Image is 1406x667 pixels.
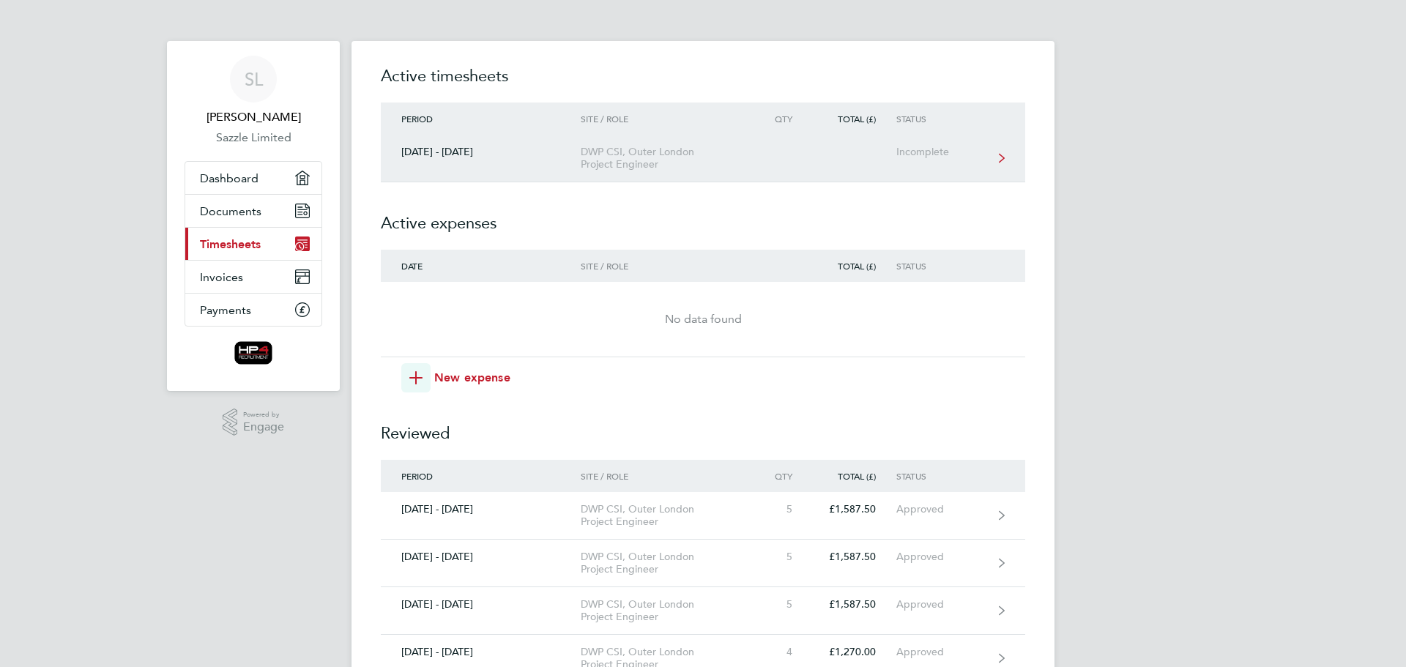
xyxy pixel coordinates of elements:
[381,646,581,658] div: [DATE] - [DATE]
[896,503,986,515] div: Approved
[243,421,284,433] span: Engage
[381,540,1025,587] a: [DATE] - [DATE]DWP CSI, Outer London Project Engineer5£1,587.50Approved
[813,471,896,481] div: Total (£)
[813,598,896,611] div: £1,587.50
[813,551,896,563] div: £1,587.50
[381,492,1025,540] a: [DATE] - [DATE]DWP CSI, Outer London Project Engineer5£1,587.50Approved
[185,294,321,326] a: Payments
[185,108,322,126] span: Samuel Lee
[185,261,321,293] a: Invoices
[185,195,321,227] a: Documents
[200,204,261,218] span: Documents
[896,598,986,611] div: Approved
[896,261,986,271] div: Status
[223,409,285,436] a: Powered byEngage
[185,162,321,194] a: Dashboard
[381,182,1025,250] h2: Active expenses
[401,113,433,124] span: Period
[381,392,1025,460] h2: Reviewed
[381,310,1025,328] div: No data found
[185,341,322,365] a: Go to home page
[748,551,813,563] div: 5
[381,146,581,158] div: [DATE] - [DATE]
[581,471,748,481] div: Site / Role
[200,270,243,284] span: Invoices
[381,587,1025,635] a: [DATE] - [DATE]DWP CSI, Outer London Project Engineer5£1,587.50Approved
[381,64,1025,103] h2: Active timesheets
[401,363,510,392] button: New expense
[896,113,986,124] div: Status
[896,146,986,158] div: Incomplete
[748,598,813,611] div: 5
[581,598,748,623] div: DWP CSI, Outer London Project Engineer
[813,646,896,658] div: £1,270.00
[381,503,581,515] div: [DATE] - [DATE]
[245,70,263,89] span: SL
[813,113,896,124] div: Total (£)
[896,551,986,563] div: Approved
[896,646,986,658] div: Approved
[167,41,340,391] nav: Main navigation
[185,228,321,260] a: Timesheets
[381,261,581,271] div: Date
[896,471,986,481] div: Status
[581,113,748,124] div: Site / Role
[813,503,896,515] div: £1,587.50
[381,598,581,611] div: [DATE] - [DATE]
[381,551,581,563] div: [DATE] - [DATE]
[401,470,433,482] span: Period
[200,171,258,185] span: Dashboard
[748,503,813,515] div: 5
[200,303,251,317] span: Payments
[185,129,322,146] a: Sazzle Limited
[748,471,813,481] div: Qty
[748,646,813,658] div: 4
[381,135,1025,182] a: [DATE] - [DATE]DWP CSI, Outer London Project EngineerIncomplete
[200,237,261,251] span: Timesheets
[234,341,273,365] img: hp4recruitment-logo-retina.png
[581,551,748,575] div: DWP CSI, Outer London Project Engineer
[434,369,510,387] span: New expense
[748,113,813,124] div: Qty
[581,503,748,528] div: DWP CSI, Outer London Project Engineer
[581,146,748,171] div: DWP CSI, Outer London Project Engineer
[243,409,284,421] span: Powered by
[813,261,896,271] div: Total (£)
[185,56,322,126] a: SL[PERSON_NAME]
[581,261,748,271] div: Site / Role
